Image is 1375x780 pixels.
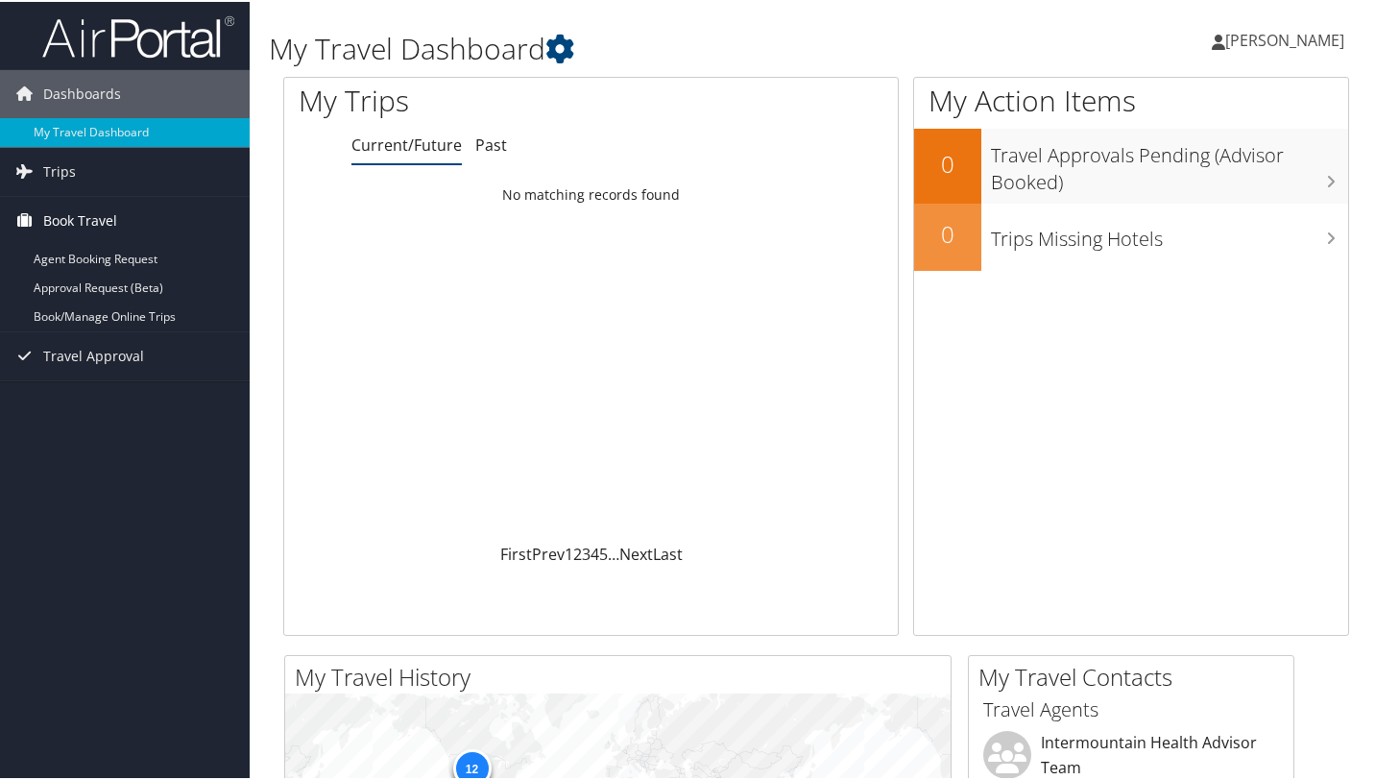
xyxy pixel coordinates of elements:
a: 0Trips Missing Hotels [914,202,1348,269]
img: airportal-logo.png [42,12,234,58]
h2: My Travel Contacts [978,659,1293,692]
a: 5 [599,542,608,563]
a: First [500,542,532,563]
h2: 0 [914,216,981,249]
span: Travel Approval [43,330,144,378]
a: Current/Future [351,133,462,154]
h3: Travel Approvals Pending (Advisor Booked) [991,131,1348,194]
span: … [608,542,619,563]
span: Dashboards [43,68,121,116]
a: Prev [532,542,565,563]
a: Last [653,542,683,563]
span: Book Travel [43,195,117,243]
span: Trips [43,146,76,194]
a: [PERSON_NAME] [1212,10,1363,67]
a: 0Travel Approvals Pending (Advisor Booked) [914,127,1348,201]
a: 4 [591,542,599,563]
h1: My Travel Dashboard [269,27,999,67]
h2: 0 [914,146,981,179]
h1: My Trips [299,79,628,119]
h1: My Action Items [914,79,1348,119]
a: 2 [573,542,582,563]
a: Next [619,542,653,563]
h3: Trips Missing Hotels [991,214,1348,251]
a: Past [475,133,507,154]
a: 1 [565,542,573,563]
h3: Travel Agents [983,695,1279,721]
td: No matching records found [284,176,898,210]
span: [PERSON_NAME] [1225,28,1344,49]
a: 3 [582,542,591,563]
h2: My Travel History [295,659,951,692]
